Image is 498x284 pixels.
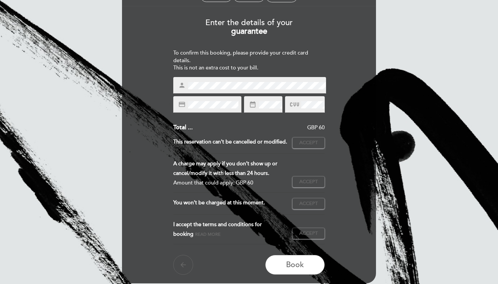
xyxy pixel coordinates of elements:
div: I accept the terms and conditions for booking [173,220,293,239]
span: Book [286,260,304,269]
i: credit_card [178,101,186,108]
button: Accept [292,228,325,239]
button: Book [265,255,325,275]
button: Accept [292,137,325,148]
div: This reservation can't be cancelled or modified. [173,137,293,148]
span: Accept [299,179,318,185]
span: Accept [299,230,318,237]
span: Accept [299,200,318,207]
div: Amount that could apply: GBP 60 [173,178,287,188]
span: Read more [195,232,221,237]
div: A charge may apply if you don’t show up or cancel/modify it with less than 24 hours. [173,159,287,178]
b: guarantee [231,26,267,36]
span: Enter the details of your [205,18,293,27]
span: Accept [299,140,318,146]
button: Accept [292,198,325,209]
button: arrow_back [173,255,193,275]
i: arrow_back [179,261,187,269]
span: Total ... [173,124,193,131]
div: You won’t be charged at this moment. [173,198,293,209]
button: Accept [292,176,325,187]
i: date_range [249,101,256,108]
div: To confirm this booking, please provide your credit card details. This is not an extra cost to yo... [173,49,325,72]
i: person [178,82,186,89]
div: GBP 60 [193,124,325,132]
